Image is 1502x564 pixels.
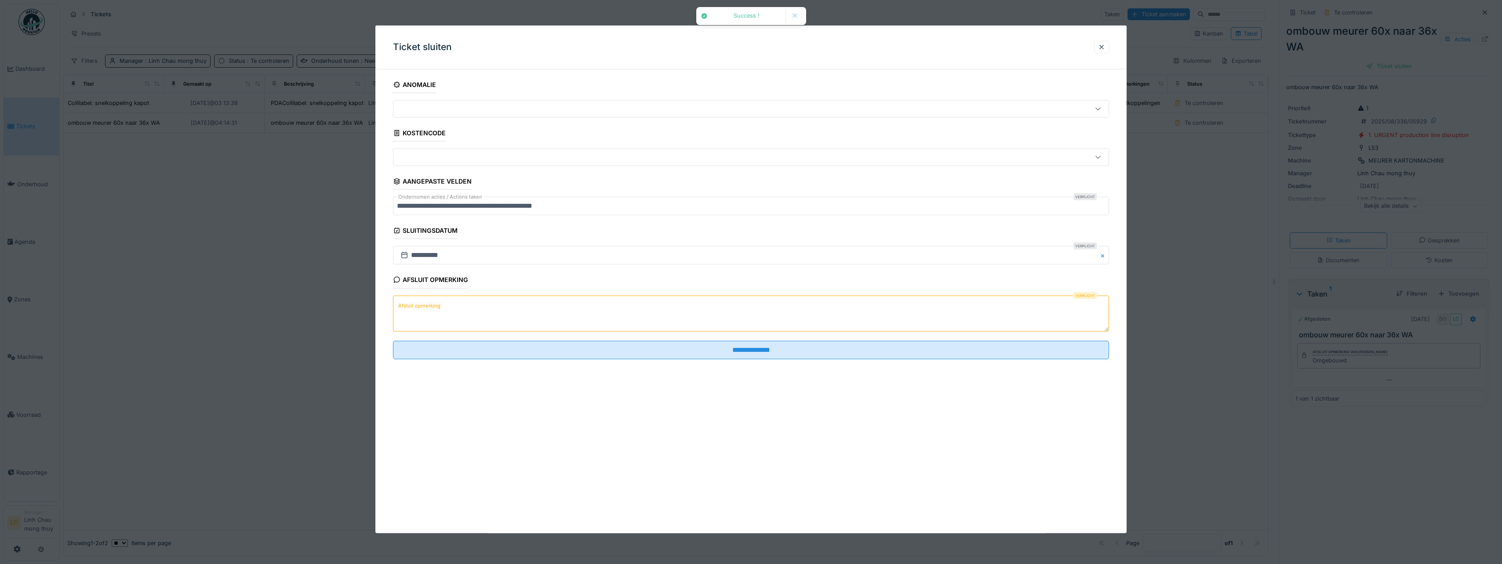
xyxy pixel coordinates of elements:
[393,224,458,239] div: Sluitingsdatum
[393,273,468,288] div: Afsluit opmerking
[396,300,442,311] label: Afsluit opmerking
[1073,292,1097,299] div: Verplicht
[396,193,484,201] label: Ondernomen acties / Actions taken
[1073,242,1097,249] div: Verplicht
[1073,193,1097,200] div: Verplicht
[393,127,446,141] div: Kostencode
[393,175,472,190] div: Aangepaste velden
[393,78,436,93] div: Anomalie
[712,12,781,20] div: Success !
[1099,246,1109,264] button: Close
[393,42,452,53] h3: Ticket sluiten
